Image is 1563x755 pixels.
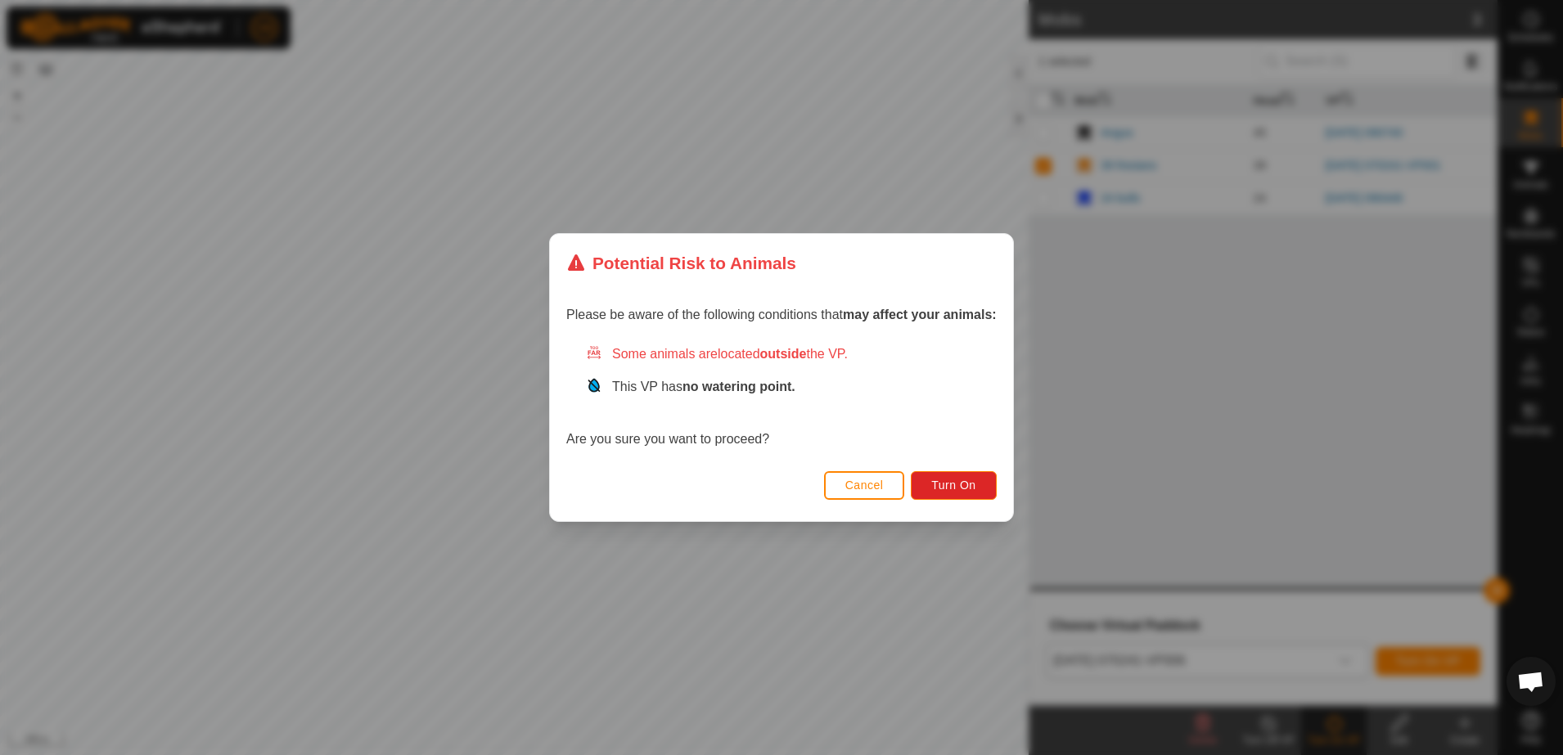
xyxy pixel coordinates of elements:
[843,308,997,321] strong: may affect your animals:
[1507,657,1556,706] div: Open chat
[845,479,884,492] span: Cancel
[912,471,997,500] button: Turn On
[586,344,997,364] div: Some animals are
[760,347,807,361] strong: outside
[932,479,976,492] span: Turn On
[718,347,848,361] span: located the VP.
[566,250,796,276] div: Potential Risk to Animals
[682,380,795,393] strong: no watering point.
[824,471,905,500] button: Cancel
[566,308,997,321] span: Please be aware of the following conditions that
[566,344,997,449] div: Are you sure you want to proceed?
[612,380,795,393] span: This VP has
